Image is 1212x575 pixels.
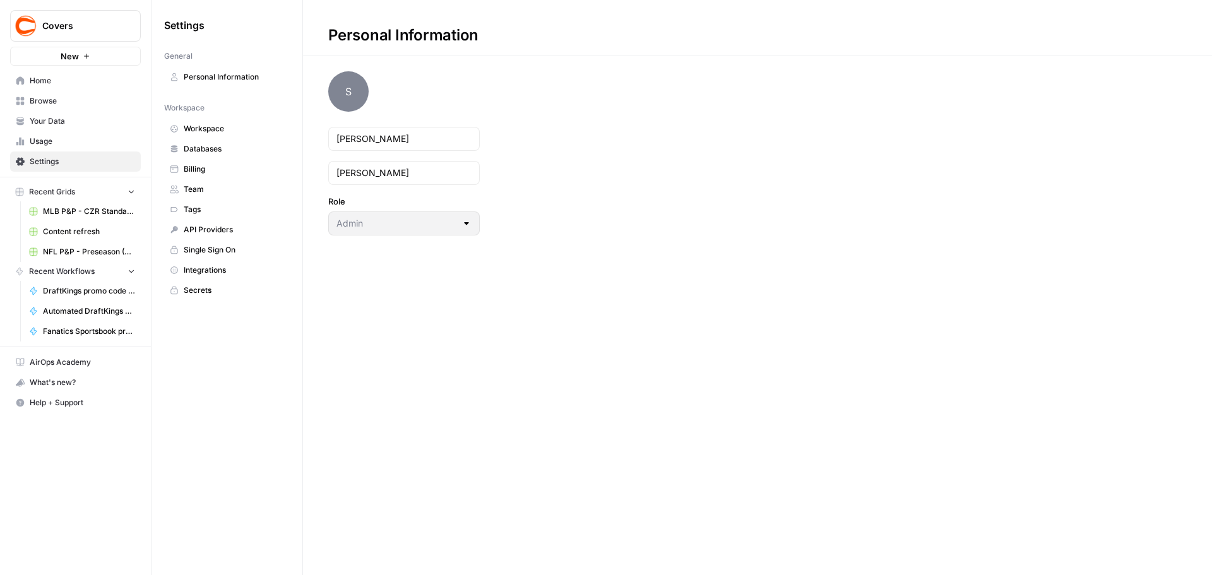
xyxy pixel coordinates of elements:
[164,220,290,240] a: API Providers
[29,186,75,198] span: Recent Grids
[23,301,141,321] a: Automated DraftKings promo code articles
[184,285,284,296] span: Secrets
[30,357,135,368] span: AirOps Academy
[10,393,141,413] button: Help + Support
[10,352,141,372] a: AirOps Academy
[164,139,290,159] a: Databases
[164,260,290,280] a: Integrations
[10,151,141,172] a: Settings
[10,372,141,393] button: What's new?
[184,264,284,276] span: Integrations
[30,95,135,107] span: Browse
[23,222,141,242] a: Content refresh
[15,15,37,37] img: Covers Logo
[10,47,141,66] button: New
[184,224,284,235] span: API Providers
[30,397,135,408] span: Help + Support
[164,67,290,87] a: Personal Information
[30,156,135,167] span: Settings
[184,244,284,256] span: Single Sign On
[303,25,504,45] div: Personal Information
[164,50,193,62] span: General
[184,143,284,155] span: Databases
[164,199,290,220] a: Tags
[29,266,95,277] span: Recent Workflows
[10,111,141,131] a: Your Data
[43,206,135,217] span: MLB P&P - CZR Standard (Production) Grid (5)
[164,159,290,179] a: Billing
[184,71,284,83] span: Personal Information
[10,91,141,111] a: Browse
[328,195,480,208] label: Role
[23,242,141,262] a: NFL P&P - Preseason (Production) Grid (1)
[43,305,135,317] span: Automated DraftKings promo code articles
[43,226,135,237] span: Content refresh
[164,119,290,139] a: Workspace
[23,201,141,222] a: MLB P&P - CZR Standard (Production) Grid (5)
[10,10,141,42] button: Workspace: Covers
[11,373,140,392] div: What's new?
[43,246,135,258] span: NFL P&P - Preseason (Production) Grid (1)
[30,136,135,147] span: Usage
[10,182,141,201] button: Recent Grids
[43,285,135,297] span: DraftKings promo code articles
[10,71,141,91] a: Home
[30,75,135,86] span: Home
[164,102,205,114] span: Workspace
[184,204,284,215] span: Tags
[184,123,284,134] span: Workspace
[23,281,141,301] a: DraftKings promo code articles
[23,321,141,341] a: Fanatics Sportsbook promo articles
[10,131,141,151] a: Usage
[10,262,141,281] button: Recent Workflows
[42,20,119,32] span: Covers
[164,179,290,199] a: Team
[30,116,135,127] span: Your Data
[164,280,290,300] a: Secrets
[164,18,205,33] span: Settings
[184,163,284,175] span: Billing
[61,50,79,62] span: New
[164,240,290,260] a: Single Sign On
[43,326,135,337] span: Fanatics Sportsbook promo articles
[184,184,284,195] span: Team
[328,71,369,112] span: S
